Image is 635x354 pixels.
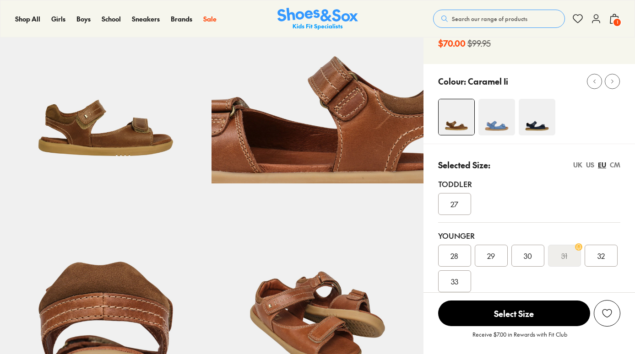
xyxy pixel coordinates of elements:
button: 1 [609,9,620,29]
b: $70.00 [438,37,466,49]
button: Search our range of products [433,10,565,28]
div: CM [610,160,620,170]
img: 4-320361_1 [439,99,474,135]
span: 30 [524,250,532,261]
p: Receive $7.00 in Rewards with Fit Club [472,330,567,347]
s: $99.95 [467,37,491,49]
img: 4-502187_1 [478,99,515,135]
a: Boys [76,14,91,24]
span: School [102,14,121,23]
p: Caramel Ii [468,75,508,87]
span: 32 [597,250,605,261]
span: Brands [171,14,192,23]
span: Select Size [438,300,590,326]
a: Shoes & Sox [277,8,358,30]
span: 28 [450,250,458,261]
span: Boys [76,14,91,23]
span: Sneakers [132,14,160,23]
span: Shop All [15,14,40,23]
div: Younger [438,230,620,241]
div: EU [598,160,606,170]
div: US [586,160,594,170]
div: UK [573,160,582,170]
span: Search our range of products [452,15,527,23]
img: 4-251040_1 [519,99,555,135]
button: Select Size [438,300,590,327]
a: School [102,14,121,24]
span: 29 [487,250,495,261]
a: Brands [171,14,192,24]
span: 1 [613,18,622,27]
div: Toddler [438,178,620,189]
p: Selected Size: [438,159,490,171]
span: 27 [450,198,458,209]
a: Shop All [15,14,40,24]
span: 33 [451,276,458,287]
span: Sale [203,14,217,23]
span: Girls [51,14,65,23]
a: Girls [51,14,65,24]
a: Sale [203,14,217,24]
img: SNS_Logo_Responsive.svg [277,8,358,30]
s: 31 [561,250,567,261]
a: Sneakers [132,14,160,24]
p: Colour: [438,75,466,87]
button: Add to Wishlist [594,300,620,327]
